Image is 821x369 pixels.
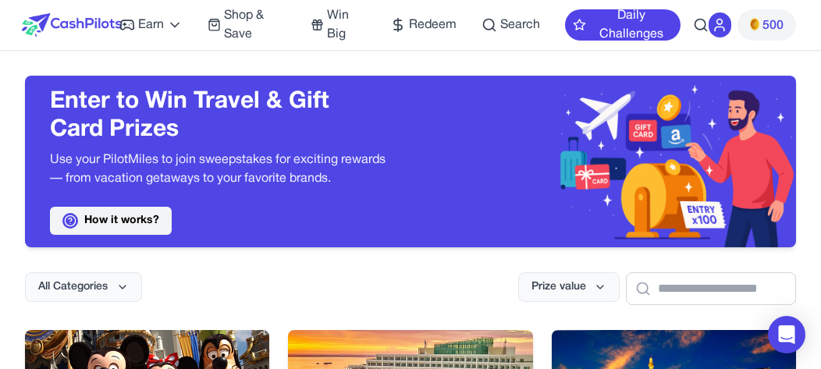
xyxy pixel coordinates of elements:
span: All Categories [38,279,108,295]
button: Daily Challenges [565,9,681,41]
p: Use your PilotMiles to join sweepstakes for exciting rewards — from vacation getaways to your fav... [50,151,386,188]
h3: Enter to Win Travel & Gift Card Prizes [50,88,386,144]
span: Win Big [327,6,364,44]
a: Shop & Save [208,6,286,44]
span: Earn [138,16,164,34]
a: How it works? [50,207,172,235]
a: Search [482,16,540,34]
div: Open Intercom Messenger [768,316,805,353]
img: Header decoration [410,76,796,247]
span: Prize value [531,279,586,295]
a: Redeem [390,16,457,34]
button: All Categories [25,272,142,302]
a: Win Big [311,6,365,44]
span: 500 [762,16,784,35]
a: Earn [119,16,183,34]
span: Shop & Save [224,6,286,44]
img: PMs [750,18,759,30]
img: CashPilots Logo [22,13,122,37]
button: PMs500 [737,9,796,41]
button: Prize value [518,272,620,302]
span: Search [500,16,540,34]
span: Redeem [409,16,457,34]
